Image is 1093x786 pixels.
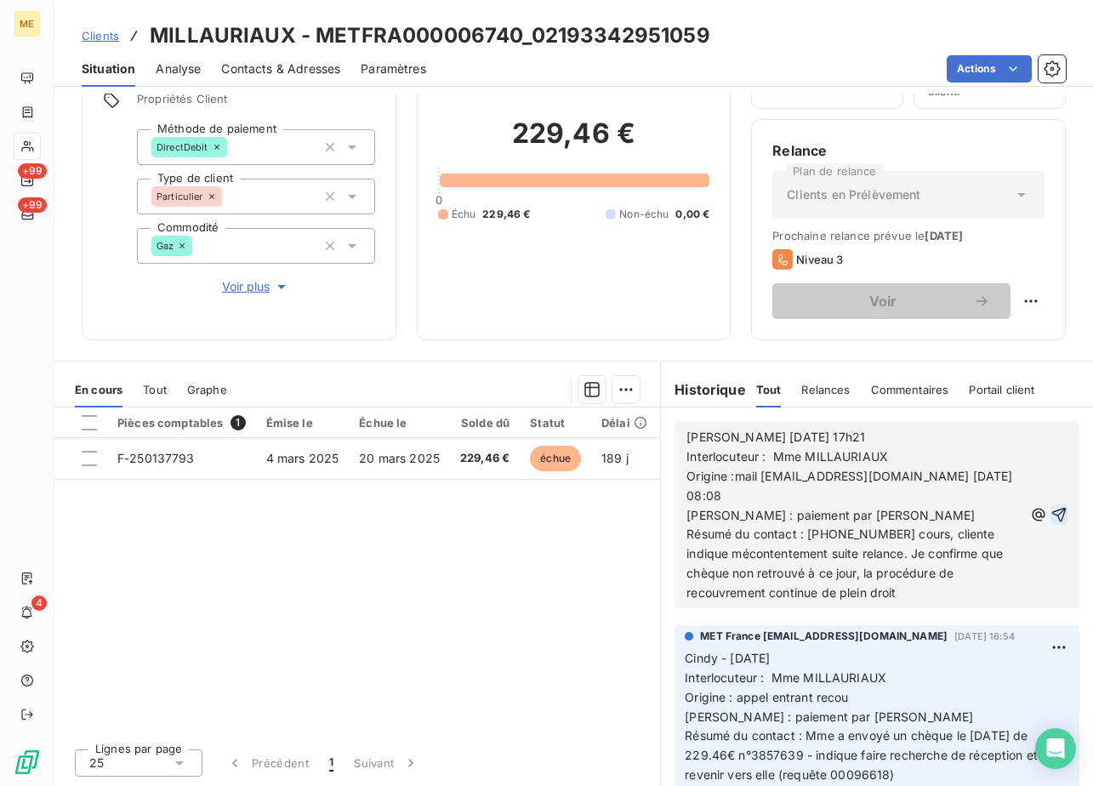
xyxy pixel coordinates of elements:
[156,60,201,77] span: Analyse
[756,383,782,396] span: Tout
[222,278,290,295] span: Voir plus
[685,651,770,665] span: Cindy - [DATE]
[216,745,319,781] button: Précédent
[801,383,850,396] span: Relances
[117,415,246,430] div: Pièces comptables
[31,595,47,611] span: 4
[14,10,41,37] div: ME
[187,383,227,396] span: Graphe
[137,277,375,296] button: Voir plus
[601,451,629,465] span: 189 j
[18,197,47,213] span: +99
[227,140,241,155] input: Ajouter une valeur
[686,508,975,522] span: [PERSON_NAME] : paiement par [PERSON_NAME]
[82,60,135,77] span: Situation
[686,449,888,464] span: Interlocuteur : Mme MILLAURIAUX
[75,383,122,396] span: En cours
[82,29,119,43] span: Clients
[435,193,442,207] span: 0
[685,690,848,704] span: Origine : appel entrant recou
[796,253,843,266] span: Niveau 3
[482,207,530,222] span: 229,46 €
[266,416,339,430] div: Émise le
[452,207,476,222] span: Échu
[787,186,920,203] span: Clients en Prélèvement
[675,207,709,222] span: 0,00 €
[221,60,340,77] span: Contacts & Adresses
[222,189,236,204] input: Ajouter une valeur
[157,241,174,251] span: Gaz
[685,728,1041,782] span: Résumé du contact : Mme a envoyé un chèque le [DATE] de 229.46€ n°3857639 - indique faire recherc...
[344,745,430,781] button: Suivant
[685,670,886,685] span: Interlocuteur : Mme MILLAURIAUX
[685,709,973,724] span: [PERSON_NAME] : paiement par [PERSON_NAME]
[361,60,426,77] span: Paramètres
[319,745,344,781] button: 1
[157,142,208,152] span: DirectDebit
[871,383,949,396] span: Commentaires
[1035,728,1076,769] div: Open Intercom Messenger
[619,207,669,222] span: Non-échu
[530,416,581,430] div: Statut
[143,383,167,396] span: Tout
[530,446,581,471] span: échue
[947,55,1032,83] button: Actions
[329,755,333,772] span: 1
[954,631,1015,641] span: [DATE] 16:54
[150,20,710,51] h3: MILLAURIAUX - METFRA000006740_02193342951059
[359,451,440,465] span: 20 mars 2025
[18,163,47,179] span: +99
[925,229,963,242] span: [DATE]
[686,527,1006,600] span: Résumé du contact : [PHONE_NUMBER] cours, cliente indique mécontentement suite relance. Je confir...
[686,469,1016,503] span: Origine :mail [EMAIL_ADDRESS][DOMAIN_NAME] [DATE] 08:08
[772,140,1045,161] h6: Relance
[661,379,746,400] h6: Historique
[772,229,1045,242] span: Prochaine relance prévue le
[969,383,1034,396] span: Portail client
[460,450,509,467] span: 229,46 €
[700,629,948,644] span: MET France [EMAIL_ADDRESS][DOMAIN_NAME]
[137,92,375,116] span: Propriétés Client
[14,749,41,776] img: Logo LeanPay
[157,191,203,202] span: Particulier
[601,416,647,430] div: Délai
[82,27,119,44] a: Clients
[460,416,509,430] div: Solde dû
[772,283,1010,319] button: Voir
[117,451,195,465] span: F-250137793
[686,430,865,444] span: [PERSON_NAME] [DATE] 17h21
[438,117,710,168] h2: 229,46 €
[793,294,973,308] span: Voir
[89,755,104,772] span: 25
[266,451,339,465] span: 4 mars 2025
[231,415,246,430] span: 1
[192,238,206,253] input: Ajouter une valeur
[359,416,440,430] div: Échue le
